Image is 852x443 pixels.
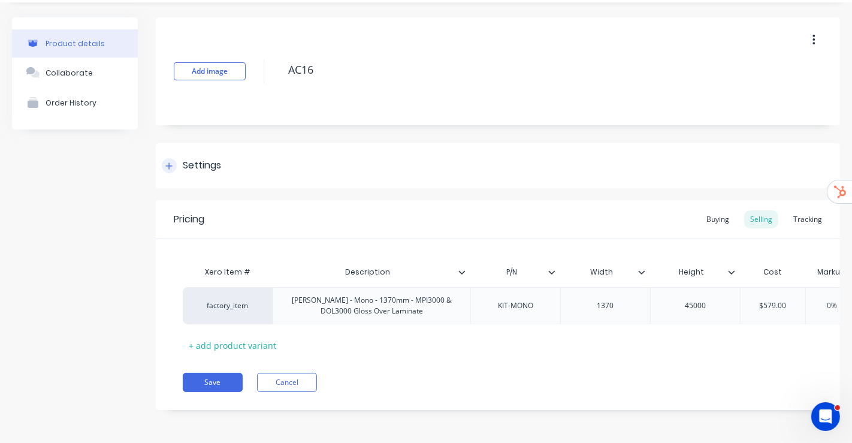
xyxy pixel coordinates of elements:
div: Product details [46,39,105,48]
div: Selling [744,210,778,228]
textarea: AC16 [282,56,801,84]
div: 1370 [576,298,636,314]
button: Product details [12,29,138,58]
div: Pricing [174,212,204,227]
div: Width [560,260,650,284]
div: KIT-MONO [486,298,546,314]
div: P/N [470,257,553,287]
button: Collaborate [12,58,138,88]
div: Cost [740,260,805,284]
button: Cancel [257,373,317,392]
div: [PERSON_NAME] - Mono - 1370mm - MPI3000 & DOL3000 Gloss Over Laminate [278,293,466,319]
div: Description [273,260,470,284]
div: Settings [183,158,221,173]
div: Xero Item # [183,260,273,284]
div: Description [273,257,463,287]
button: Order History [12,88,138,117]
div: P/N [470,260,560,284]
button: Save [183,373,243,392]
div: Width [560,257,643,287]
div: 45000 [666,298,726,314]
div: Collaborate [46,68,93,77]
div: + add product variant [183,336,282,355]
button: Add image [174,62,246,80]
div: factory_item [195,300,261,311]
div: Tracking [787,210,828,228]
div: Height [650,260,740,284]
div: Buying [700,210,735,228]
iframe: Intercom live chat [811,402,840,431]
div: Height [650,257,733,287]
div: Order History [46,98,96,107]
div: $579.00 [741,291,805,321]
